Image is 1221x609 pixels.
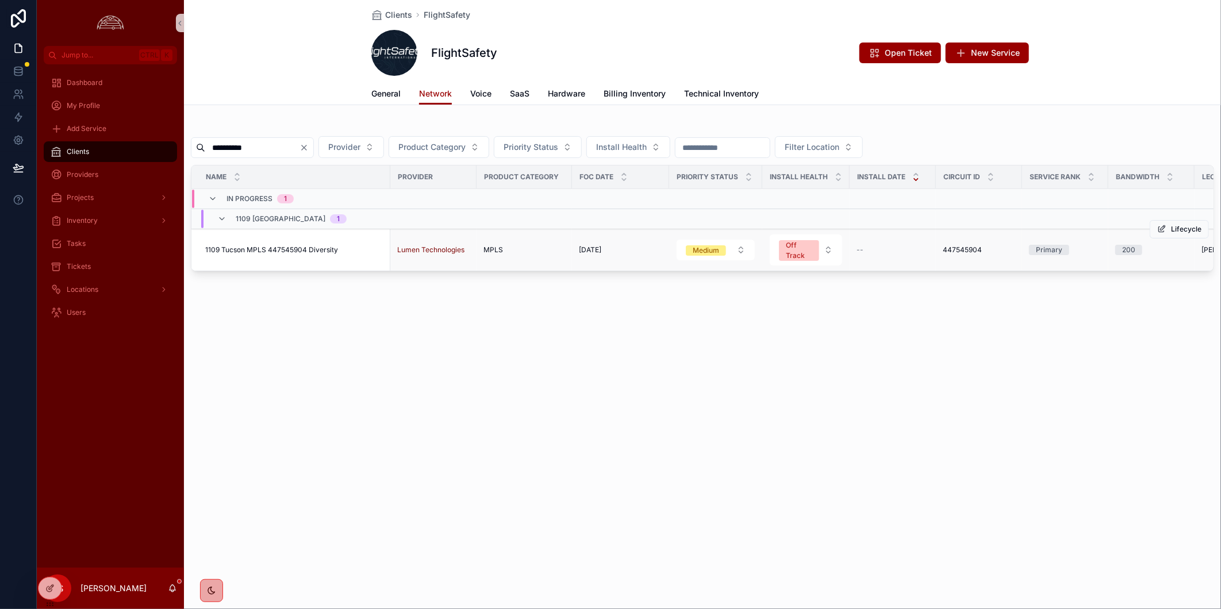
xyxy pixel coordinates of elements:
[857,172,905,182] span: Install Date
[44,256,177,277] a: Tickets
[397,245,464,255] a: Lumen Technologies
[483,245,565,255] a: MPLS
[470,83,492,106] a: Voice
[775,136,863,158] button: Select Button
[44,233,177,254] a: Tasks
[483,245,503,255] span: MPLS
[484,172,559,182] span: Product Category
[548,88,585,99] span: Hardware
[67,147,89,156] span: Clients
[494,136,582,158] button: Select Button
[44,210,177,231] a: Inventory
[1171,225,1201,234] span: Lifecycle
[67,216,98,225] span: Inventory
[604,83,666,106] a: Billing Inventory
[1030,172,1081,182] span: Service Rank
[769,234,843,266] a: Select Button
[44,95,177,116] a: My Profile
[419,83,452,105] a: Network
[943,245,982,255] span: 447545904
[37,64,184,338] div: scrollable content
[205,245,383,255] a: 1109 Tucson MPLS 447545904 Diversity
[236,214,325,223] span: 1109 [GEOGRAPHIC_DATA]
[67,262,91,271] span: Tickets
[389,136,489,158] button: Select Button
[677,172,738,182] span: Priority Status
[579,245,662,255] a: [DATE]
[676,239,755,261] a: Select Button
[67,78,102,87] span: Dashboard
[67,308,86,317] span: Users
[431,45,497,61] h1: FlightSafety
[67,239,86,248] span: Tasks
[398,141,466,153] span: Product Category
[946,43,1029,63] button: New Service
[857,245,929,255] a: --
[397,245,470,255] a: Lumen Technologies
[80,583,147,594] p: [PERSON_NAME]
[67,170,98,179] span: Providers
[424,9,470,21] a: FlightSafety
[385,9,412,21] span: Clients
[318,136,384,158] button: Select Button
[371,83,401,106] a: General
[62,51,135,60] span: Jump to...
[67,124,106,133] span: Add Service
[205,245,338,255] span: 1109 Tucson MPLS 447545904 Diversity
[139,49,160,61] span: Ctrl
[857,245,863,255] span: --
[510,83,529,106] a: SaaS
[548,83,585,106] a: Hardware
[1029,245,1101,255] a: Primary
[684,88,759,99] span: Technical Inventory
[504,141,558,153] span: Priority Status
[586,136,670,158] button: Select Button
[1122,245,1135,255] div: 200
[943,245,1015,255] a: 447545904
[94,14,127,32] img: App logo
[786,240,812,261] div: Off Track
[206,172,226,182] span: Name
[1115,245,1188,255] a: 200
[328,141,360,153] span: Provider
[785,141,839,153] span: Filter Location
[67,101,100,110] span: My Profile
[1150,220,1209,238] button: Lifecycle
[677,240,755,260] button: Select Button
[596,141,647,153] span: Install Health
[604,88,666,99] span: Billing Inventory
[67,193,94,202] span: Projects
[44,118,177,139] a: Add Service
[859,43,941,63] button: Open Ticket
[470,88,492,99] span: Voice
[44,72,177,93] a: Dashboard
[684,83,759,106] a: Technical Inventory
[579,172,613,182] span: FOC Date
[1036,245,1062,255] div: Primary
[510,88,529,99] span: SaaS
[398,172,433,182] span: Provider
[1116,172,1159,182] span: Bandwidth
[44,187,177,208] a: Projects
[44,164,177,185] a: Providers
[44,302,177,323] a: Users
[770,234,842,265] button: Select Button
[419,88,452,99] span: Network
[885,47,932,59] span: Open Ticket
[162,51,171,60] span: K
[371,9,412,21] a: Clients
[67,285,98,294] span: Locations
[284,194,287,203] div: 1
[971,47,1020,59] span: New Service
[579,245,601,255] span: [DATE]
[770,172,828,182] span: Install Health
[44,279,177,300] a: Locations
[693,245,719,256] div: Medium
[337,214,340,223] div: 1
[300,143,313,152] button: Clear
[943,172,980,182] span: Circuit ID
[44,141,177,162] a: Clients
[1202,172,1215,182] span: LEC
[44,46,177,64] button: Jump to...CtrlK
